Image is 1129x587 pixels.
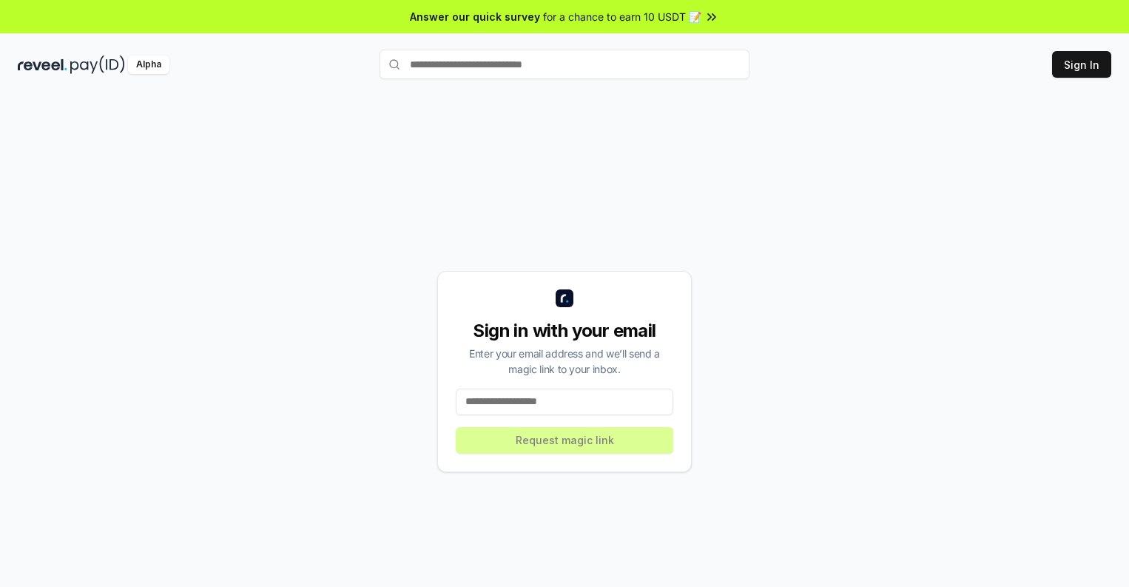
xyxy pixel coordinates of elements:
[543,9,701,24] span: for a chance to earn 10 USDT 📝
[456,319,673,343] div: Sign in with your email
[556,289,573,307] img: logo_small
[410,9,540,24] span: Answer our quick survey
[128,56,169,74] div: Alpha
[18,56,67,74] img: reveel_dark
[1052,51,1111,78] button: Sign In
[456,346,673,377] div: Enter your email address and we’ll send a magic link to your inbox.
[70,56,125,74] img: pay_id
